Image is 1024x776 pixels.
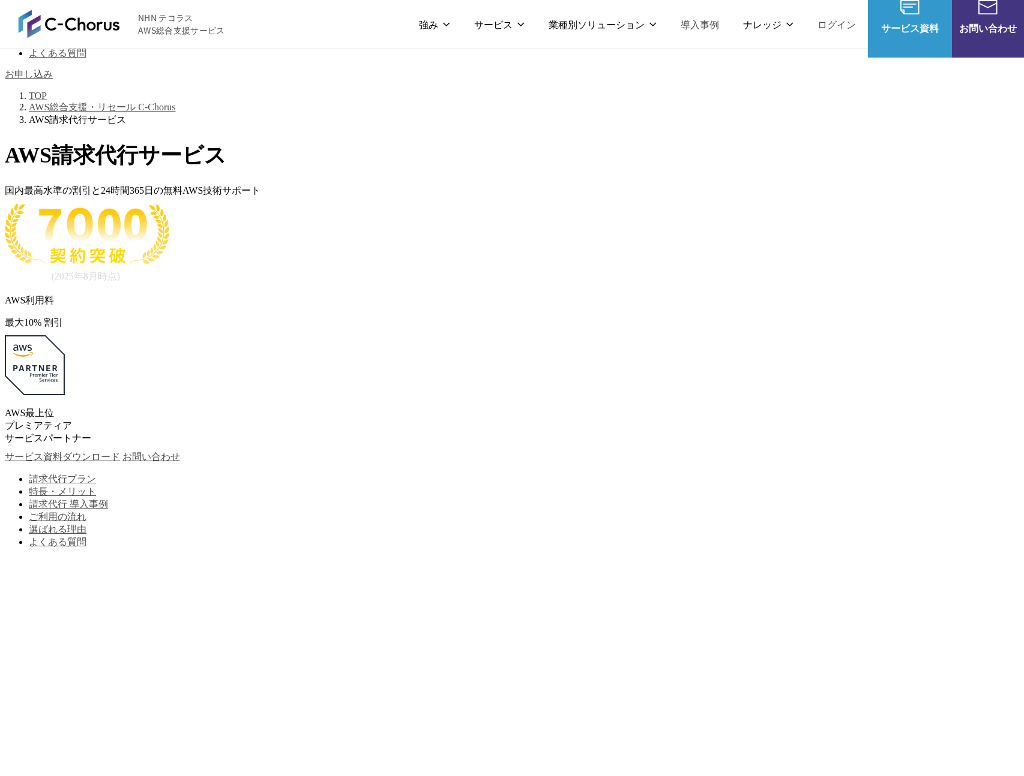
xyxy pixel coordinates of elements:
[29,115,126,125] span: AWS請求代行サービス
[29,512,86,522] a: ご利用の流れ
[474,17,525,32] p: サービス
[29,537,86,547] a: よくある質問
[868,20,952,35] span: サービス資料
[419,17,450,32] p: 強み
[29,91,47,101] a: TOP
[5,317,1019,329] p: % 割引
[29,499,108,509] a: 請求代行 導入事例
[5,629,293,773] img: ミズノ
[29,48,86,58] a: よくある質問
[24,317,34,327] span: 10
[5,294,1019,307] p: AWS利用料
[681,17,719,32] a: 導入事例
[5,407,1019,445] p: AWS最上位 プレミアティア サービスパートナー
[5,143,226,167] span: AWS請求代行サービス
[29,102,176,112] a: AWS総合支援・リセール C-Chorus
[5,452,120,462] a: サービス資料ダウンロード
[29,474,96,484] a: 請求代行プラン
[743,17,794,32] p: ナレッジ
[5,335,65,395] img: AWSプレミアティアサービスパートナー
[29,486,96,497] a: 特長・メリット
[18,10,120,38] img: AWS総合支援サービス C-Chorus
[5,66,53,80] a: お申し込み
[18,10,225,38] a: AWS総合支援サービス C-Chorus NHN テコラスAWS総合支援サービス
[5,317,24,327] span: 最大
[818,17,856,32] a: ログイン
[549,17,657,32] p: 業種別ソリューション
[29,524,86,534] a: 選ばれる理由
[122,452,180,462] a: お問い合わせ
[5,203,169,282] img: 契約件数
[138,11,225,37] span: NHN テコラス AWS総合支援サービス
[5,555,149,627] img: 三菱地所
[5,185,1019,197] p: 国内最高水準の割引と 24時間365日の無料AWS技術サポート
[952,20,1024,35] span: お問い合わせ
